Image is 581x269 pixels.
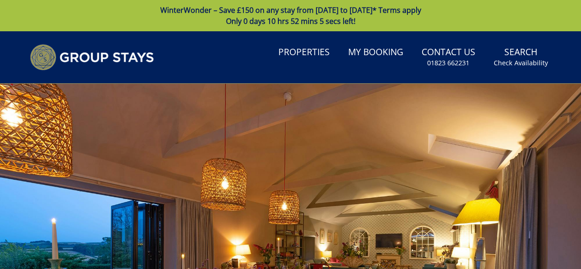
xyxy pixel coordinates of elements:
a: My Booking [344,42,407,63]
img: Group Stays [30,44,154,70]
a: SearchCheck Availability [490,42,552,72]
a: Properties [275,42,333,63]
a: Contact Us01823 662231 [418,42,479,72]
small: 01823 662231 [427,58,469,68]
small: Check Availability [494,58,548,68]
span: Only 0 days 10 hrs 52 mins 5 secs left! [226,16,355,26]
